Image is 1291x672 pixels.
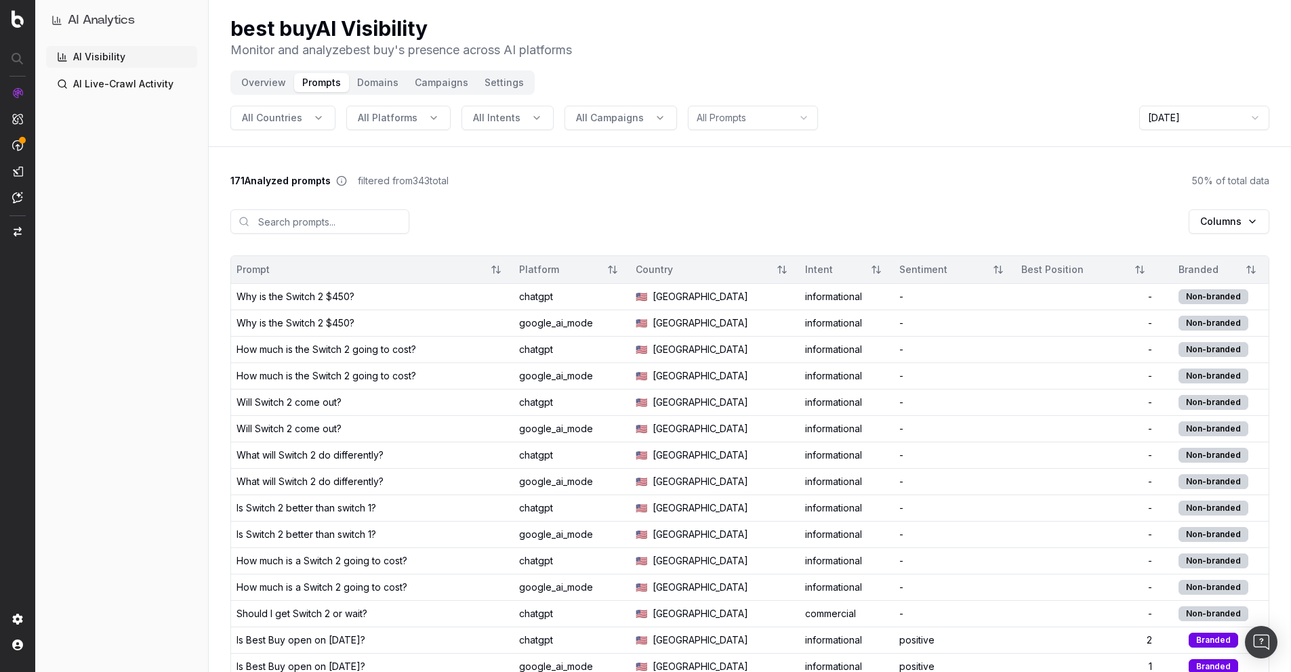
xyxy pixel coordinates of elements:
[1179,421,1248,436] div: Non-branded
[1179,369,1248,383] div: Non-branded
[1192,174,1269,188] span: 50 % of total data
[1179,448,1248,463] div: Non-branded
[12,166,23,177] img: Studio
[519,475,625,488] div: google_ai_mode
[653,422,748,436] span: [GEOGRAPHIC_DATA]
[519,316,625,330] div: google_ai_mode
[519,554,625,568] div: chatgpt
[899,422,1010,436] div: -
[1021,475,1152,488] div: -
[899,633,1010,647] div: positive
[1163,263,1233,276] div: Branded
[519,263,595,276] div: Platform
[519,422,625,436] div: google_ai_mode
[230,209,409,234] input: Search prompts...
[519,396,625,409] div: chatgpt
[636,343,647,356] span: 🇺🇸
[242,111,302,125] span: All Countries
[230,16,572,41] h1: best buy AI Visibility
[1021,290,1152,303] div: -
[12,614,23,625] img: Setting
[899,554,1010,568] div: -
[1021,448,1152,462] div: -
[12,113,23,125] img: Intelligence
[237,290,354,303] div: Why is the Switch 2 $450?
[805,448,888,462] div: informational
[653,581,748,594] span: [GEOGRAPHIC_DATA]
[12,87,23,98] img: Analytics
[1179,342,1248,357] div: Non-branded
[636,501,647,515] span: 🇺🇸
[519,581,625,594] div: google_ai_mode
[1179,316,1248,331] div: Non-branded
[519,607,625,621] div: chatgpt
[1179,580,1248,595] div: Non-branded
[899,607,1010,621] div: -
[899,316,1010,330] div: -
[899,528,1010,541] div: -
[805,290,888,303] div: informational
[636,369,647,383] span: 🇺🇸
[358,111,417,125] span: All Platforms
[519,633,625,647] div: chatgpt
[237,369,416,383] div: How much is the Switch 2 going to cost?
[237,343,416,356] div: How much is the Switch 2 going to cost?
[1239,257,1263,282] button: Sort
[237,475,384,488] div: What will Switch 2 do differently?
[349,73,407,92] button: Domains
[237,501,376,515] div: Is Switch 2 better than switch 1?
[1021,528,1152,541] div: -
[805,475,888,488] div: informational
[237,422,342,436] div: Will Switch 2 come out?
[1021,422,1152,436] div: -
[519,343,625,356] div: chatgpt
[237,448,384,462] div: What will Switch 2 do differently?
[1021,581,1152,594] div: -
[519,501,625,515] div: chatgpt
[1021,396,1152,409] div: -
[864,257,888,282] button: Sort
[1021,501,1152,515] div: -
[636,290,647,303] span: 🇺🇸
[519,369,625,383] div: google_ai_mode
[1021,633,1152,647] div: 2
[653,607,748,621] span: [GEOGRAPHIC_DATA]
[484,257,508,282] button: Sort
[1128,257,1152,282] button: Sort
[1179,527,1248,542] div: Non-branded
[1179,289,1248,304] div: Non-branded
[899,369,1010,383] div: -
[986,257,1010,282] button: Sort
[233,73,294,92] button: Overview
[653,396,748,409] span: [GEOGRAPHIC_DATA]
[770,257,794,282] button: Sort
[899,475,1010,488] div: -
[653,501,748,515] span: [GEOGRAPHIC_DATA]
[237,263,478,276] div: Prompt
[636,263,764,276] div: Country
[1245,626,1277,658] div: Open Intercom Messenger
[899,581,1010,594] div: -
[636,581,647,594] span: 🇺🇸
[230,174,331,188] span: 171 Analyzed prompts
[12,192,23,203] img: Assist
[1179,553,1248,568] div: Non-branded
[68,11,135,30] h1: AI Analytics
[653,316,748,330] span: [GEOGRAPHIC_DATA]
[899,290,1010,303] div: -
[1179,474,1248,489] div: Non-branded
[237,554,407,568] div: How much is a Switch 2 going to cost?
[358,174,449,188] span: filtered from 343 total
[12,140,23,151] img: Activation
[519,448,625,462] div: chatgpt
[237,528,376,541] div: Is Switch 2 better than switch 1?
[636,448,647,462] span: 🇺🇸
[1021,263,1122,276] div: Best Position
[899,396,1010,409] div: -
[636,633,647,647] span: 🇺🇸
[1179,395,1248,410] div: Non-branded
[899,263,981,276] div: Sentiment
[237,581,407,594] div: How much is a Switch 2 going to cost?
[653,554,748,568] span: [GEOGRAPHIC_DATA]
[46,46,197,68] a: AI Visibility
